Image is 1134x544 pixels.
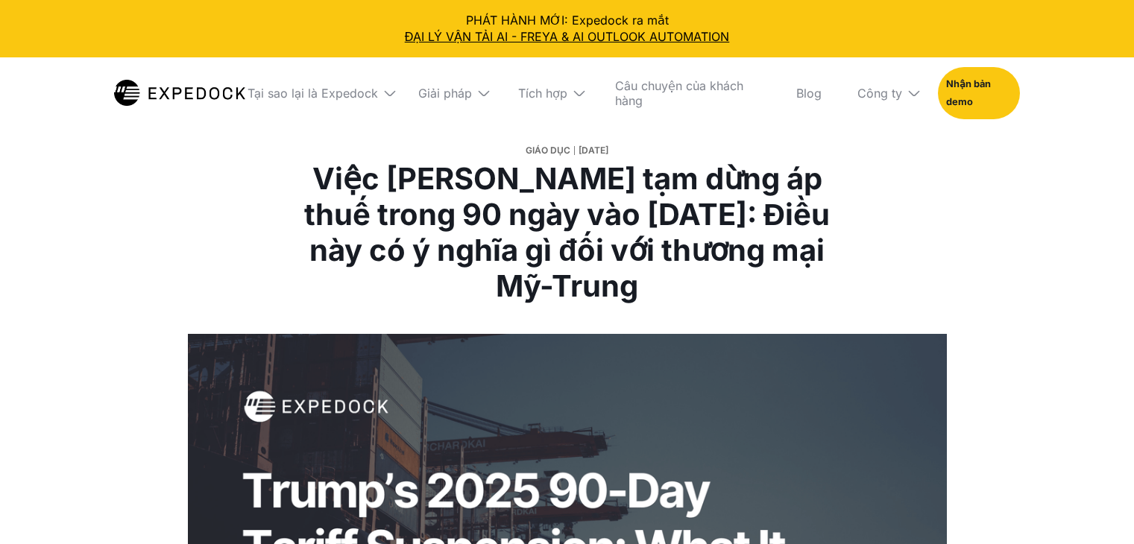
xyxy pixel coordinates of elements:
[418,86,472,101] font: Giải pháp
[12,28,1122,45] a: ĐẠI LÝ VẬN TẢI AI - FREYA & AI OUTLOOK AUTOMATION
[526,145,570,156] font: Giáo dục
[784,57,834,129] a: Blog
[405,29,730,44] font: ĐẠI LÝ VẬN TẢI AI - FREYA & AI OUTLOOK AUTOMATION
[406,57,495,129] div: Giải pháp
[466,13,669,28] font: PHÁT HÀNH MỚI: Expedock ra mắt
[615,78,743,108] font: Câu chuyện của khách hàng
[845,57,926,129] div: Công ty
[506,57,590,129] div: Tích hợp
[938,67,1021,119] a: Nhận bản demo
[304,160,830,304] font: Việc [PERSON_NAME] tạm dừng áp thuế trong 90 ngày vào [DATE]: Điều này có ý nghĩa gì đối với thươ...
[796,86,822,101] font: Blog
[1059,472,1134,544] iframe: Chat Widget
[579,145,608,156] font: [DATE]
[857,86,902,101] font: Công ty
[603,57,772,129] a: Câu chuyện của khách hàng
[248,86,378,101] font: Tại sao lại là Expedock
[518,86,567,101] font: Tích hợp
[946,78,991,107] font: Nhận bản demo
[236,57,394,129] div: Tại sao lại là Expedock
